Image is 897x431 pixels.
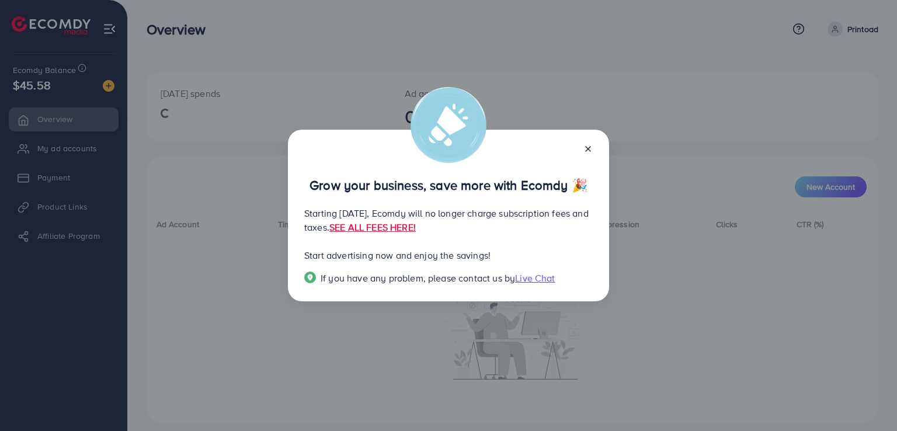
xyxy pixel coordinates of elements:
img: Popup guide [304,272,316,283]
p: Starting [DATE], Ecomdy will no longer charge subscription fees and taxes. [304,206,593,234]
p: Start advertising now and enjoy the savings! [304,248,593,262]
span: Live Chat [515,272,555,284]
img: alert [411,87,486,163]
a: SEE ALL FEES HERE! [329,221,416,234]
p: Grow your business, save more with Ecomdy 🎉 [304,178,593,192]
span: If you have any problem, please contact us by [321,272,515,284]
